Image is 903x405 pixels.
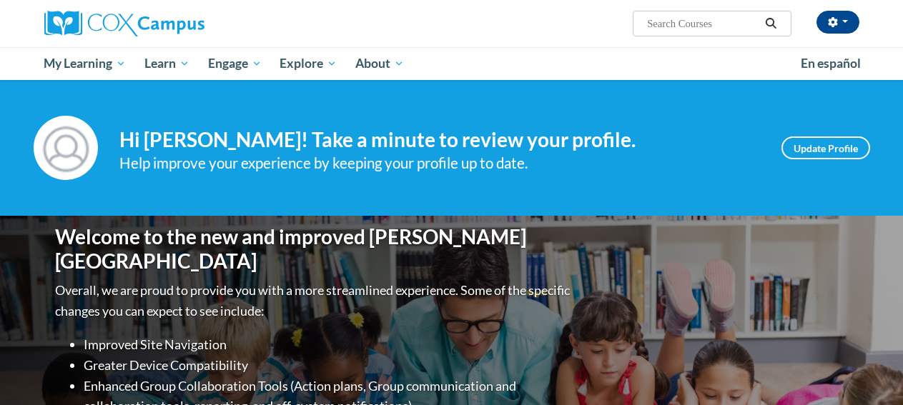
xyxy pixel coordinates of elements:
[44,55,126,72] span: My Learning
[119,128,760,152] h4: Hi [PERSON_NAME]! Take a minute to review your profile.
[355,55,404,72] span: About
[760,15,781,32] button: Search
[44,11,204,36] img: Cox Campus
[144,55,189,72] span: Learn
[55,225,573,273] h1: Welcome to the new and improved [PERSON_NAME][GEOGRAPHIC_DATA]
[135,47,199,80] a: Learn
[280,55,337,72] span: Explore
[846,348,892,394] iframe: Button to launch messaging window
[791,49,870,79] a: En español
[208,55,262,72] span: Engage
[781,136,870,159] a: Update Profile
[346,47,413,80] a: About
[35,47,136,80] a: My Learning
[34,47,870,80] div: Main menu
[84,334,573,355] li: Improved Site Navigation
[55,280,573,321] p: Overall, we are proud to provide you with a more streamlined experience. Some of the specific cha...
[34,116,98,180] img: Profile Image
[44,11,302,36] a: Cox Campus
[270,47,346,80] a: Explore
[84,355,573,376] li: Greater Device Compatibility
[119,151,760,175] div: Help improve your experience by keeping your profile up to date.
[801,56,861,71] span: En español
[199,47,271,80] a: Engage
[646,15,760,32] input: Search Courses
[816,11,859,34] button: Account Settings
